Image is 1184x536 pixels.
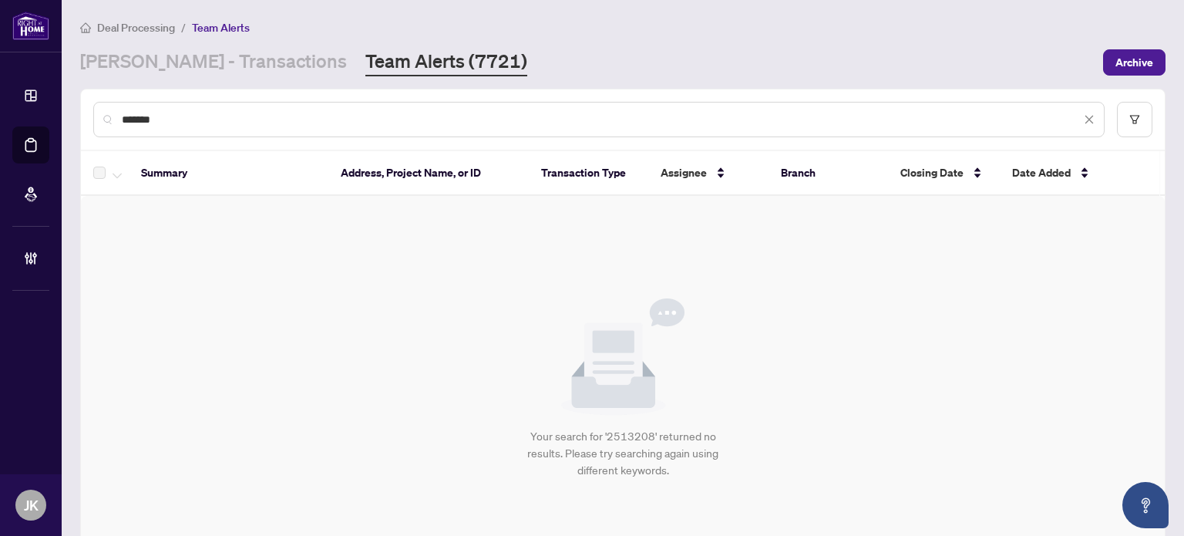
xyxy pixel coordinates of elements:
a: Team Alerts (7721) [365,49,527,76]
th: Assignee [648,151,769,196]
button: filter [1117,102,1152,137]
span: Archive [1115,50,1153,75]
span: Team Alerts [192,21,250,35]
span: Closing Date [900,164,964,181]
span: home [80,22,91,33]
th: Closing Date [888,151,1000,196]
span: JK [24,494,39,516]
span: close [1084,114,1095,125]
a: [PERSON_NAME] - Transactions [80,49,347,76]
th: Summary [129,151,328,196]
th: Branch [769,151,889,196]
span: Assignee [661,164,707,181]
button: Archive [1103,49,1165,76]
span: Deal Processing [97,21,175,35]
img: Null State Icon [561,298,684,416]
th: Date Added [1000,151,1144,196]
span: Date Added [1012,164,1071,181]
span: filter [1129,114,1140,125]
button: Open asap [1122,482,1169,528]
img: logo [12,12,49,40]
th: Address, Project Name, or ID [328,151,528,196]
th: Transaction Type [529,151,649,196]
div: Your search for '2513208' returned no results. Please try searching again using different keywords. [519,428,728,479]
li: / [181,19,186,36]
